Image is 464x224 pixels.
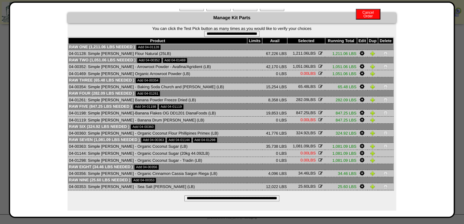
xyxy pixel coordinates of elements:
td: 04-00354: Simple [PERSON_NAME] - Baking Soda Church and [PERSON_NAME] (LB) [68,83,247,90]
td: 42,170 LBS [262,63,287,70]
a: Add 04-00354 [136,78,160,83]
a: Add 04-00352 [137,58,161,63]
a: Add 04-01128 [136,45,160,50]
td: 19,853 LBS [262,110,287,117]
span: LBS [296,97,315,102]
td: 41,776 LBS [262,130,287,137]
td: 1,051.06 LBS [325,63,357,70]
td: 12,022 LBS [262,183,287,190]
td: 34.46 LBS [325,170,357,177]
span: 324.92 [296,131,308,135]
img: Delete Item [383,110,388,115]
td: 04-01119: Simple [PERSON_NAME] - Banana Drum [PERSON_NAME] (LB) [68,117,247,124]
img: Delete Item [383,97,388,102]
td: Raw Nine (25.60 LBS needed ) [68,177,393,183]
td: 25.60 LBS [325,183,357,190]
span: LBS [298,184,315,189]
td: Raw Two (1,051.06 LBS needed ) [68,57,393,63]
td: Raw Seven (1,081.09 LBS needed ) [68,137,393,143]
a: Add 04-01144 [167,138,191,143]
span: 0.00 [300,158,308,162]
td: 1,081.09 LBS [325,157,357,164]
th: Edit [357,38,367,44]
div: Manage Kit Parts [68,13,396,23]
a: CloseWindow [259,5,285,10]
img: Duplicate Item [370,117,375,122]
a: Add 04-00353 [132,178,156,183]
td: 1,211.06 LBS [325,50,357,57]
img: Delete Item [383,131,388,135]
td: 8,358 LBS [262,96,287,103]
span: 0.00 [300,117,308,122]
img: Delete Item [383,51,388,56]
td: 847.25 LBS [325,110,357,117]
img: Duplicate Item [370,84,375,89]
span: LBS [293,64,315,69]
th: Dup [367,38,378,44]
span: 282.09 [296,97,308,102]
span: 1,081.09 [293,144,308,148]
img: Duplicate Item [370,97,375,102]
img: Duplicate Item [370,171,375,176]
td: 04-00356: Simple [PERSON_NAME] - Organic Cinnamon Cassia Saigon Riega (LB) [68,170,247,177]
td: 65.48 LBS [325,83,357,90]
img: Duplicate Item [370,158,375,163]
span: LBS [300,151,316,155]
a: Add 04-01469 [163,58,187,63]
a: Add 04-01119 [159,104,183,109]
span: LBS [293,51,315,56]
td: 67,226 LBS [262,50,287,57]
a: Add 04-01298 [193,138,217,143]
td: 282.09 LBS [325,96,357,103]
a: Add 04-00356 [134,165,159,170]
span: 0.00 [300,71,308,76]
img: Delete Item [383,84,388,89]
span: LBS [293,144,315,148]
td: Raw Eight (34.46 LBS needed ) [68,164,393,170]
td: 04-01298: Simple [PERSON_NAME] - Organic Coconut Sugar - Tradin (LB) [68,157,247,164]
img: Delete Item [383,64,388,69]
td: 1,051.06 LBS [325,70,357,77]
span: 1,051.06 [293,64,308,69]
td: 1,081.09 LBS [325,150,357,157]
td: 04-00363: Simple [PERSON_NAME] - Organic Coconut Sugar (LB) [68,143,247,150]
img: Duplicate Item [370,64,375,69]
span: LBS [300,158,316,162]
span: LBS [296,131,315,135]
th: Avail [262,38,287,44]
td: 04-01128: Simple [PERSON_NAME] Flour Natural (25LB) [68,50,247,57]
td: 847.25 LBS [325,117,357,124]
td: 0 LBS [262,157,287,164]
img: Duplicate Item [370,184,375,189]
img: Duplicate Item [370,144,375,149]
td: 04-01261: Simple [PERSON_NAME] Banana Powder Freeze Dried (LB) [68,96,247,103]
td: Raw Six (324.92 LBS needed ) [68,124,393,130]
span: LBS [296,110,315,115]
span: LBS [298,84,315,89]
td: 04-01198: Simple [PERSON_NAME]-Banana Flakes OG DD1201 DianaFoods (LB) [68,110,247,117]
td: 04-01469: Simple [PERSON_NAME] Organic Arrowroot Powder (LB) [68,70,247,77]
td: 0 LBS [262,70,287,77]
td: 04-00352: Simple [PERSON_NAME] - Arrowroot Powder - Avafina/Agridient (LB) [68,63,247,70]
img: Delete Item [383,144,388,149]
a: Add 04-01198 [133,104,157,109]
a: Add 04-01261 [136,91,160,96]
td: 0 LBS [262,150,287,157]
th: Running Total [325,38,357,44]
a: Add 04-00360 [131,125,155,129]
a: Add 04-00363 [141,138,165,143]
td: 04-01144: Simple [PERSON_NAME] - Organic Coconut Sugar (20kg 44.092LB) [68,150,247,157]
span: 1,211.06 [293,51,308,56]
td: Raw Three (65.48 LBS needed ) [68,77,393,83]
img: Duplicate Item [370,110,375,115]
img: Duplicate Item [370,71,375,76]
td: Raw Four (282.09 LBS needed ) [68,90,393,96]
span: 0.00 [300,151,308,155]
td: 04-00353: Simple [PERSON_NAME] - Sea Salt [PERSON_NAME] (LB) [68,183,247,190]
img: Duplicate Item [370,151,375,156]
td: 1,081.09 LBS [325,143,357,150]
img: Duplicate Item [370,51,375,56]
td: 0 LBS [262,117,287,124]
td: Raw One (1,211.06 LBS needed ) [68,44,393,50]
th: Limits [247,38,262,44]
